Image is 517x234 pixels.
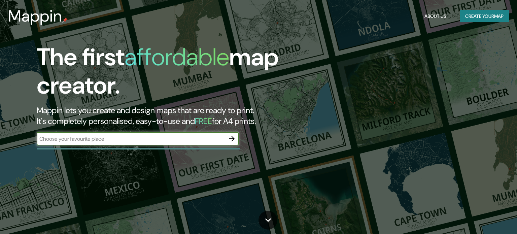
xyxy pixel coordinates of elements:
h1: affordable [125,41,229,73]
h1: The first map creator. [37,43,295,105]
h2: Mappin lets you create and design maps that are ready to print. It's completely personalised, eas... [37,105,295,127]
h5: FREE [195,116,212,126]
input: Choose your favourite place [37,135,225,143]
button: About Us [422,10,449,23]
img: mappin-pin [62,18,68,23]
button: Create yourmap [460,10,509,23]
h3: Mappin [8,7,62,26]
